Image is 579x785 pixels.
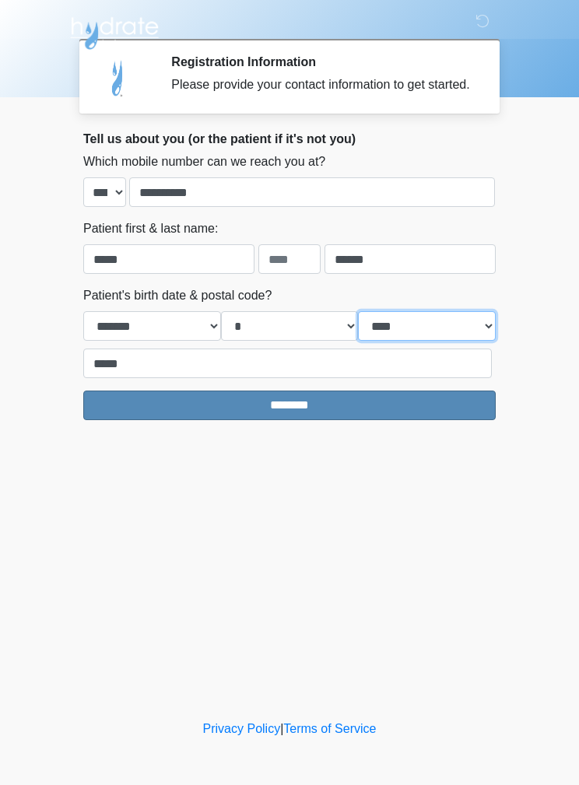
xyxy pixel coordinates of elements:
h2: Tell us about you (or the patient if it's not you) [83,131,496,146]
label: Patient first & last name: [83,219,218,238]
a: Privacy Policy [203,722,281,735]
img: Hydrate IV Bar - Flagstaff Logo [68,12,161,51]
label: Which mobile number can we reach you at? [83,152,325,171]
div: Please provide your contact information to get started. [171,75,472,94]
a: | [280,722,283,735]
img: Agent Avatar [95,54,142,101]
label: Patient's birth date & postal code? [83,286,272,305]
a: Terms of Service [283,722,376,735]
